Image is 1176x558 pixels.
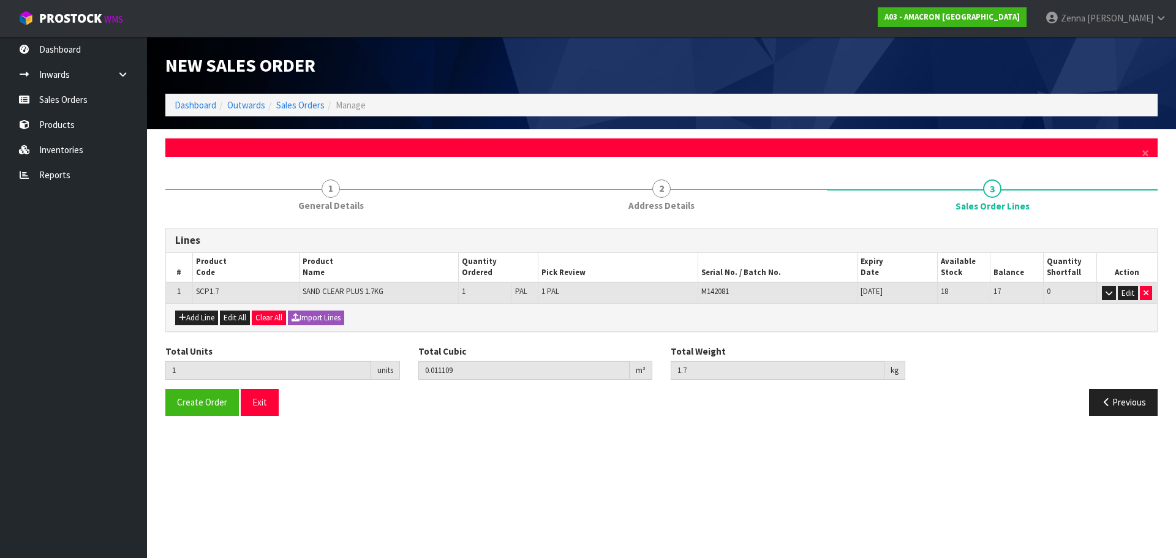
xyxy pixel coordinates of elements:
[630,361,652,380] div: m³
[1142,145,1149,162] span: ×
[298,199,364,212] span: General Details
[1087,12,1153,24] span: [PERSON_NAME]
[276,99,325,111] a: Sales Orders
[515,286,527,296] span: PAL
[1089,389,1158,415] button: Previous
[701,286,729,296] span: M142081
[698,253,858,282] th: Serial No. / Batch No.
[177,286,181,296] span: 1
[104,13,123,25] small: WMS
[462,286,466,296] span: 1
[418,345,466,358] label: Total Cubic
[288,311,344,325] button: Import Lines
[241,389,279,415] button: Exit
[165,389,239,415] button: Create Order
[371,361,400,380] div: units
[861,286,883,296] span: [DATE]
[983,179,1001,198] span: 3
[1097,253,1157,282] th: Action
[858,253,937,282] th: Expiry Date
[175,99,216,111] a: Dashboard
[1044,253,1097,282] th: Quantity Shortfall
[165,219,1158,425] span: Sales Order Lines
[418,361,630,380] input: Total Cubic
[322,179,340,198] span: 1
[459,253,538,282] th: Quantity Ordered
[166,253,192,282] th: #
[196,286,219,296] span: SCP1.7
[39,10,102,26] span: ProStock
[336,99,366,111] span: Manage
[175,235,1148,246] h3: Lines
[18,10,34,26] img: cube-alt.png
[541,286,559,296] span: 1 PAL
[165,53,315,77] span: New Sales Order
[303,286,383,296] span: SAND CLEAR PLUS 1.7KG
[252,311,286,325] button: Clear All
[628,199,695,212] span: Address Details
[671,361,884,380] input: Total Weight
[175,311,218,325] button: Add Line
[538,253,698,282] th: Pick Review
[671,345,726,358] label: Total Weight
[884,12,1020,22] strong: A03 - AMACRON [GEOGRAPHIC_DATA]
[941,286,948,296] span: 18
[299,253,459,282] th: Product Name
[1061,12,1085,24] span: Zenna
[165,345,213,358] label: Total Units
[192,253,299,282] th: Product Code
[956,200,1030,213] span: Sales Order Lines
[220,311,250,325] button: Edit All
[993,286,1001,296] span: 17
[227,99,265,111] a: Outwards
[652,179,671,198] span: 2
[1118,286,1138,301] button: Edit
[990,253,1044,282] th: Balance
[165,361,371,380] input: Total Units
[884,361,905,380] div: kg
[937,253,990,282] th: Available Stock
[177,396,227,408] span: Create Order
[1047,286,1050,296] span: 0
